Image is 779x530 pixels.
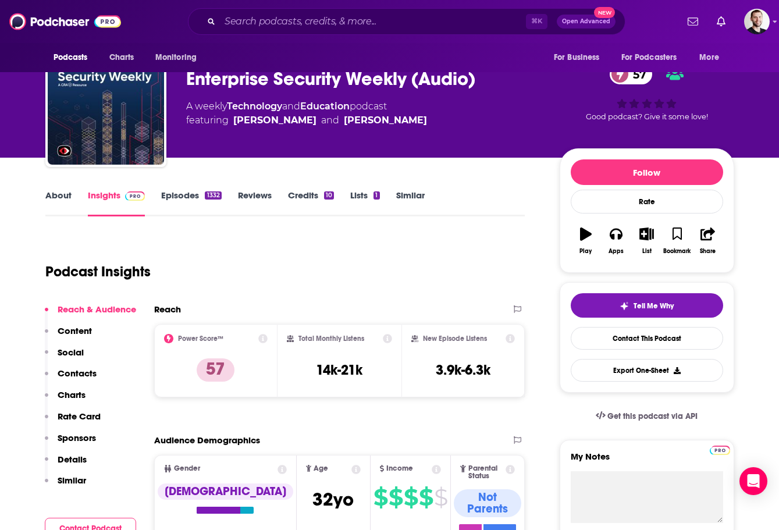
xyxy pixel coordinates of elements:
[312,488,354,511] span: 32 yo
[571,190,723,214] div: Rate
[546,47,614,69] button: open menu
[663,248,691,255] div: Bookmark
[634,301,674,311] span: Tell Me Why
[454,489,521,517] div: Not Parents
[344,113,427,127] a: Paul Asadoorian
[571,359,723,382] button: Export One-Sheet
[147,47,212,69] button: open menu
[186,99,427,127] div: A weekly podcast
[744,9,770,34] span: Logged in as jaheld24
[298,335,364,343] h2: Total Monthly Listens
[45,432,96,454] button: Sponsors
[374,488,387,507] span: $
[197,358,234,382] p: 57
[109,49,134,66] span: Charts
[389,488,403,507] span: $
[188,8,625,35] div: Search podcasts, credits, & more...
[205,191,221,200] div: 1332
[350,190,379,216] a: Lists1
[314,465,328,472] span: Age
[48,48,164,165] a: Enterprise Security Weekly (Audio)
[571,451,723,471] label: My Notes
[610,64,652,84] a: 57
[374,191,379,200] div: 1
[710,446,730,455] img: Podchaser Pro
[662,220,692,262] button: Bookmark
[58,411,101,422] p: Rate Card
[557,15,616,29] button: Open AdvancedNew
[700,248,716,255] div: Share
[282,101,300,112] span: and
[579,248,592,255] div: Play
[692,220,723,262] button: Share
[186,113,427,127] span: featuring
[744,9,770,34] img: User Profile
[571,220,601,262] button: Play
[300,101,350,112] a: Education
[562,19,610,24] span: Open Advanced
[238,190,272,216] a: Reviews
[321,113,339,127] span: and
[468,465,504,480] span: Parental Status
[158,483,293,500] div: [DEMOGRAPHIC_DATA]
[621,64,652,84] span: 57
[526,14,547,29] span: ⌘ K
[45,454,87,475] button: Details
[154,435,260,446] h2: Audience Demographics
[88,190,145,216] a: InsightsPodchaser Pro
[45,475,86,496] button: Similar
[683,12,703,31] a: Show notifications dropdown
[155,49,197,66] span: Monitoring
[220,12,526,31] input: Search podcasts, credits, & more...
[316,361,362,379] h3: 14k-21k
[710,444,730,455] a: Pro website
[125,191,145,201] img: Podchaser Pro
[161,190,221,216] a: Episodes1332
[45,411,101,432] button: Rate Card
[434,488,447,507] span: $
[58,454,87,465] p: Details
[601,220,631,262] button: Apps
[58,475,86,486] p: Similar
[45,263,151,280] h1: Podcast Insights
[9,10,121,33] img: Podchaser - Follow, Share and Rate Podcasts
[154,304,181,315] h2: Reach
[174,465,200,472] span: Gender
[45,347,84,368] button: Social
[554,49,600,66] span: For Business
[45,304,136,325] button: Reach & Audience
[45,368,97,389] button: Contacts
[45,389,86,411] button: Charts
[324,191,334,200] div: 10
[699,49,719,66] span: More
[620,301,629,311] img: tell me why sparkle
[560,56,734,129] div: 57Good podcast? Give it some love!
[739,467,767,495] div: Open Intercom Messenger
[58,325,92,336] p: Content
[691,47,734,69] button: open menu
[45,47,103,69] button: open menu
[586,112,708,121] span: Good podcast? Give it some love!
[712,12,730,31] a: Show notifications dropdown
[571,293,723,318] button: tell me why sparkleTell Me Why
[45,325,92,347] button: Content
[607,411,698,421] span: Get this podcast via API
[227,101,282,112] a: Technology
[396,190,425,216] a: Similar
[58,368,97,379] p: Contacts
[45,190,72,216] a: About
[594,7,615,18] span: New
[744,9,770,34] button: Show profile menu
[609,248,624,255] div: Apps
[571,327,723,350] a: Contact This Podcast
[58,389,86,400] p: Charts
[631,220,661,262] button: List
[571,159,723,185] button: Follow
[614,47,694,69] button: open menu
[233,113,316,127] div: [PERSON_NAME]
[404,488,418,507] span: $
[58,347,84,358] p: Social
[54,49,88,66] span: Podcasts
[178,335,223,343] h2: Power Score™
